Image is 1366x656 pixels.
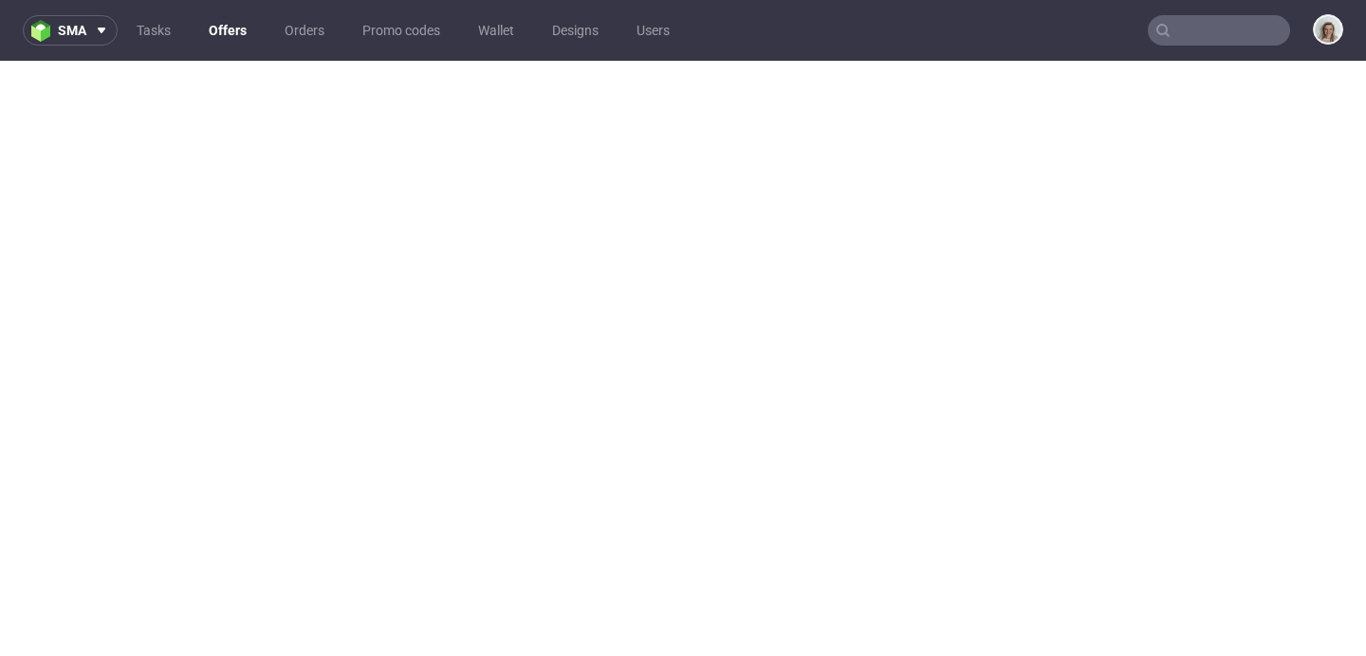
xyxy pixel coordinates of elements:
[23,15,118,46] button: sma
[625,15,681,46] a: Users
[351,15,452,46] a: Promo codes
[58,24,86,37] span: sma
[1315,16,1341,43] img: Monika Poźniak
[467,15,526,46] a: Wallet
[125,15,182,46] a: Tasks
[273,15,336,46] a: Orders
[31,20,58,42] img: logo
[197,15,258,46] a: Offers
[541,15,610,46] a: Designs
